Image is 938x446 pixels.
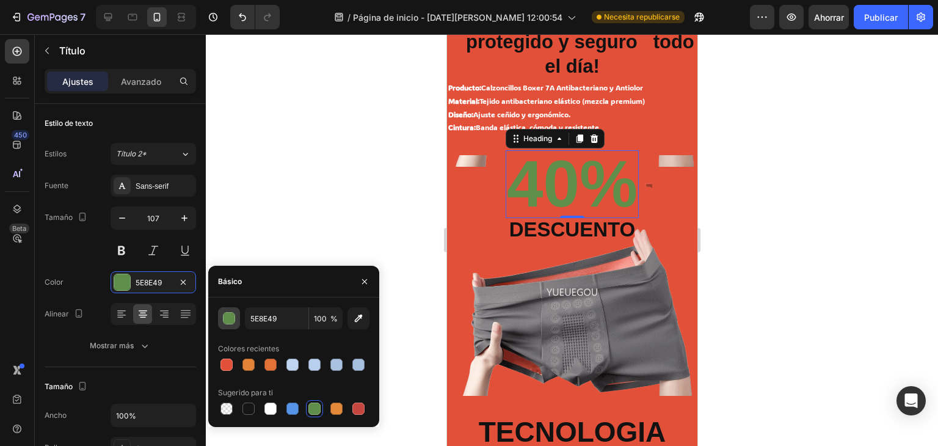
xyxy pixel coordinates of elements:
font: Título 2* [116,149,147,158]
strong: Producto: [1,48,34,58]
button: Mostrar más [45,335,196,357]
font: Ancho [45,411,67,420]
font: Ajustes [62,76,93,87]
h2: 40% [59,116,192,184]
div: Heading [74,99,107,110]
font: Sugerido para ti [218,388,273,397]
font: Publicar [864,12,898,23]
font: 7 [80,11,85,23]
font: Avanzado [121,76,161,87]
font: Estilo de texto [45,119,93,128]
font: Página de inicio - [DATE][PERSON_NAME] 12:00:54 [353,12,562,23]
input: Auto [111,404,195,426]
font: Básico [218,277,242,286]
font: Mostrar más [90,341,134,350]
button: Título 2* [111,143,196,165]
font: Fuente [45,181,68,190]
font: % [330,314,338,323]
font: Ahorrar [814,12,844,23]
font: Tamaño [45,213,73,222]
font: Sans-serif [136,182,169,191]
button: Publicar [854,5,908,29]
font: Alinear [45,309,69,318]
button: 7 [5,5,91,29]
font: Estilos [45,149,67,158]
font: 5E8E49 [136,278,162,287]
p: Calzoncillos Boxer 7A Antibacteriano y Antiolor Tejido antibacteriano elástico (mezcla premium) A... [1,47,249,100]
strong: Cintura: [1,88,29,98]
div: Deshacer/Rehacer [230,5,280,29]
font: Color [45,277,64,287]
font: Colores recientes [218,344,279,353]
div: Abrir Intercom Messenger [896,386,926,415]
iframe: Área de diseño [447,34,697,446]
button: Ahorrar [809,5,849,29]
font: Tamaño [45,382,73,391]
strong: Diseño: [1,75,26,85]
p: descuento [62,185,189,205]
font: Título [59,45,85,57]
font: 450 [14,131,27,139]
font: Necesita republicarse [604,12,680,21]
strong: Material: [1,62,32,71]
font: Beta [12,224,26,233]
p: Título [59,43,191,58]
input: Por ejemplo: FFFFFF [245,307,308,329]
font: / [347,12,351,23]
